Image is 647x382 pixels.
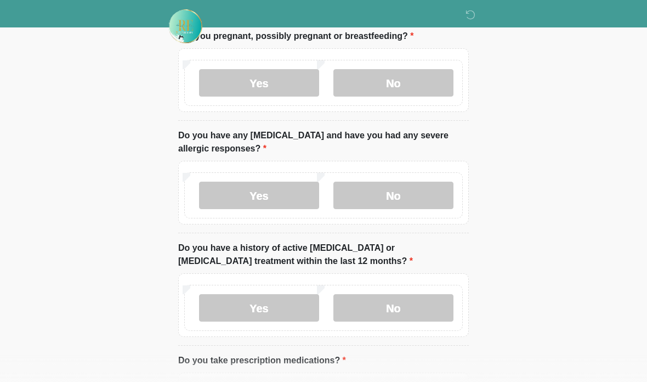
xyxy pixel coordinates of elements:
[199,69,319,97] label: Yes
[178,354,346,367] label: Do you take prescription medications?
[199,182,319,209] label: Yes
[333,69,453,97] label: No
[199,294,319,322] label: Yes
[167,8,203,44] img: Rehydrate Aesthetics & Wellness Logo
[333,182,453,209] label: No
[178,129,469,155] label: Do you have any [MEDICAL_DATA] and have you had any severe allergic responses?
[178,241,469,268] label: Do you have a history of active [MEDICAL_DATA] or [MEDICAL_DATA] treatment within the last 12 mon...
[333,294,453,322] label: No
